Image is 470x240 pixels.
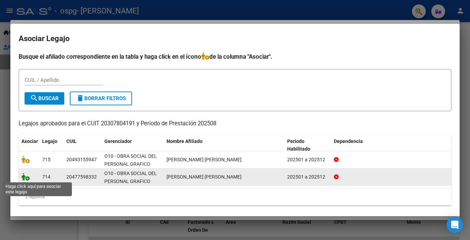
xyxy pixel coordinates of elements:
div: 20477598332 [66,173,97,181]
span: ORELLANO SANTIAGO ALBERTO [167,157,242,162]
span: O10 - OBRA SOCIAL DEL PERSONAL GRAFICO [104,171,157,184]
span: Nombre Afiliado [167,138,203,144]
span: Periodo Habilitado [287,138,310,152]
span: ORELLANO TOBIAS MAXIMILIANO [167,174,242,180]
span: Dependencia [334,138,363,144]
span: Gerenciador [104,138,132,144]
span: CUIL [66,138,77,144]
h2: Asociar Legajo [19,32,451,45]
datatable-header-cell: Nombre Afiliado [164,134,284,157]
button: Buscar [25,92,64,105]
datatable-header-cell: Asociar [19,134,39,157]
span: 714 [42,174,50,180]
datatable-header-cell: Periodo Habilitado [284,134,331,157]
div: 2 registros [19,188,451,205]
datatable-header-cell: Gerenciador [102,134,164,157]
span: Legajo [42,138,57,144]
span: Buscar [30,95,59,102]
div: 202501 a 202512 [287,173,328,181]
mat-icon: delete [76,94,84,102]
datatable-header-cell: Legajo [39,134,64,157]
span: O10 - OBRA SOCIAL DEL PERSONAL GRAFICO [104,153,157,167]
span: 715 [42,157,50,162]
h4: Busque el afiliado correspondiente en la tabla y haga click en el ícono de la columna "Asociar". [19,52,451,61]
div: Open Intercom Messenger [446,217,463,233]
div: 20493155947 [66,156,97,164]
span: Asociar [21,138,38,144]
div: 202501 a 202512 [287,156,328,164]
datatable-header-cell: Dependencia [331,134,452,157]
p: Legajos aprobados para el CUIT 20307804191 y Período de Prestación 202508 [19,119,451,128]
datatable-header-cell: CUIL [64,134,102,157]
mat-icon: search [30,94,38,102]
span: Borrar Filtros [76,95,126,102]
button: Borrar Filtros [70,92,132,105]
